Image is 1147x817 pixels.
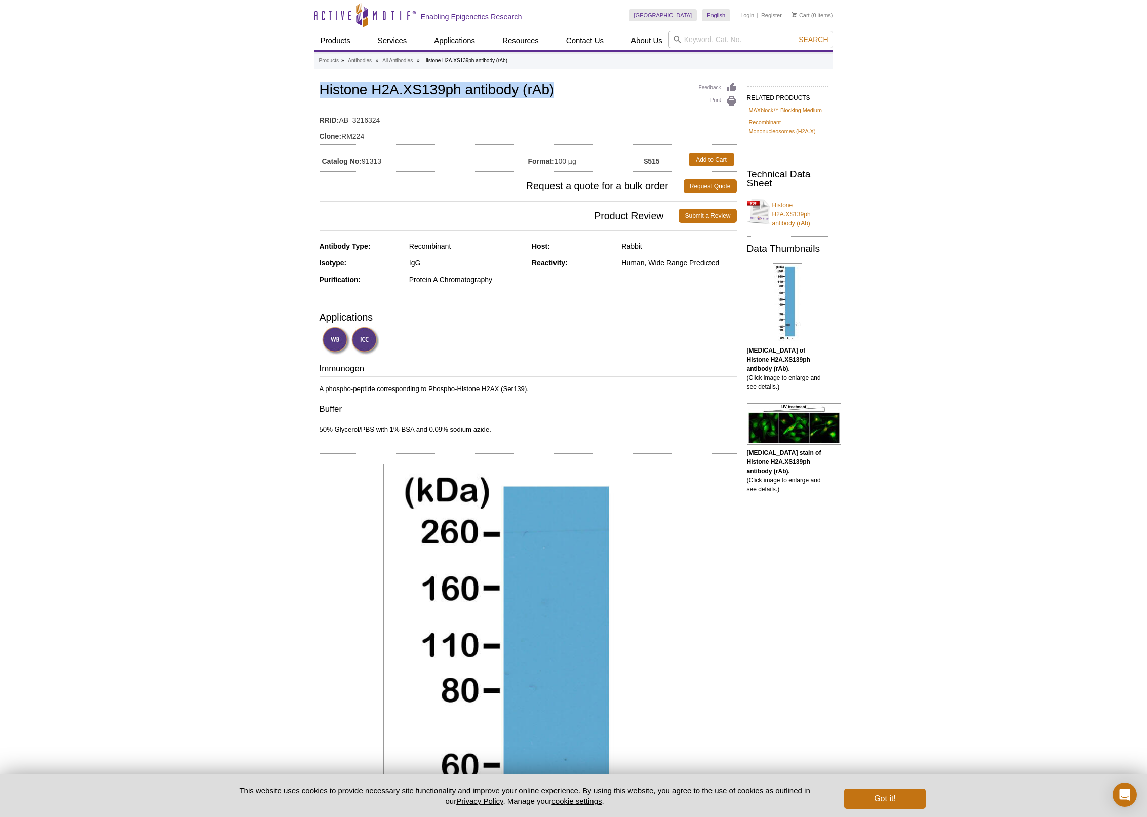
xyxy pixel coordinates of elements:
b: [MEDICAL_DATA] stain of Histone H2A.XS139ph antibody (rAb). [747,449,821,475]
a: Products [314,31,357,50]
h3: Immunogen [320,363,737,377]
a: Contact Us [560,31,610,50]
h1: Histone H2A.XS139ph antibody (rAb) [320,82,737,99]
div: IgG [409,258,524,267]
li: Histone H2A.XS139ph antibody (rAb) [423,58,507,63]
strong: Catalog No: [322,157,362,166]
a: About Us [625,31,668,50]
strong: Isotype: [320,259,347,267]
img: Your Cart [792,12,797,17]
a: Add to Cart [689,153,734,166]
a: Antibodies [348,56,372,65]
input: Keyword, Cat. No. [668,31,833,48]
a: Applications [428,31,481,50]
a: Histone H2A.XS139ph antibody (rAb) [747,194,828,228]
strong: Reactivity: [532,259,568,267]
a: Resources [496,31,545,50]
a: [GEOGRAPHIC_DATA] [629,9,697,21]
span: Product Review [320,209,679,223]
a: Feedback [699,82,737,93]
a: Request Quote [684,179,737,193]
a: MAXblock™ Blocking Medium [749,106,822,115]
span: Search [799,35,828,44]
button: Got it! [844,789,925,809]
a: Submit a Review [679,209,736,223]
li: » [417,58,420,63]
td: RM224 [320,126,737,142]
h2: Enabling Epigenetics Research [421,12,522,21]
td: 100 µg [528,150,644,169]
li: » [376,58,379,63]
img: Histone H2A.XS139ph antibody (rAb) tested by immunofluorescence. [747,403,841,445]
a: Login [740,12,754,19]
h3: Buffer [320,403,737,417]
div: Protein A Chromatography [409,275,524,284]
strong: Host: [532,242,550,250]
button: Search [796,35,831,44]
p: (Click image to enlarge and see details.) [747,448,828,494]
a: Products [319,56,339,65]
strong: Clone: [320,132,342,141]
strong: RRID: [320,115,339,125]
a: Services [372,31,413,50]
td: 91313 [320,150,528,169]
a: All Antibodies [382,56,413,65]
div: Recombinant [409,242,524,251]
img: Western Blot Validated [322,327,350,355]
h2: RELATED PRODUCTS [747,86,828,104]
a: Register [761,12,782,19]
div: Open Intercom Messenger [1113,783,1137,807]
div: Rabbit [621,242,736,251]
a: English [702,9,730,21]
li: | [757,9,759,21]
p: 50% Glycerol/PBS with 1% BSA and 0.09% sodium azide. [320,425,737,434]
h2: Technical Data Sheet [747,170,828,188]
p: A phospho-peptide corresponding to Phospho-Histone H2AX (Ser139). [320,384,737,394]
a: Print [699,96,737,107]
a: Cart [792,12,810,19]
button: cookie settings [551,797,602,805]
strong: Format: [528,157,555,166]
td: AB_3216324 [320,109,737,126]
a: Recombinant Mononucleosomes (H2A.X) [749,118,826,136]
strong: Purification: [320,276,361,284]
p: This website uses cookies to provide necessary site functionality and improve your online experie... [222,785,828,806]
li: » [341,58,344,63]
p: (Click image to enlarge and see details.) [747,346,828,392]
a: Privacy Policy [456,797,503,805]
strong: Antibody Type: [320,242,371,250]
img: Histone H2A.XS139ph antibody (rAb) tested by Western blot. [773,263,802,342]
li: (0 items) [792,9,833,21]
div: Human, Wide Range Predicted [621,258,736,267]
span: Request a quote for a bulk order [320,179,684,193]
h3: Applications [320,309,737,325]
b: [MEDICAL_DATA] of Histone H2A.XS139ph antibody (rAb). [747,347,810,372]
img: Immunocytochemistry Validated [351,327,379,355]
h2: Data Thumbnails [747,244,828,253]
strong: $515 [644,157,659,166]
